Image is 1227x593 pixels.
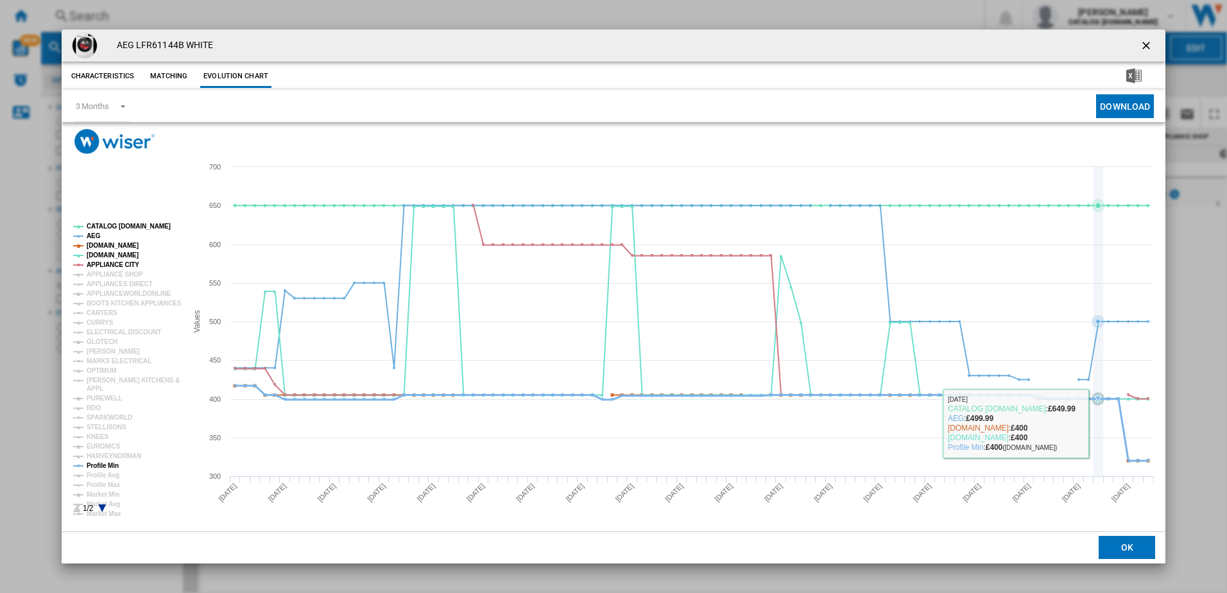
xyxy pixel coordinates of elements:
tspan: OPTIMUM [87,367,117,374]
tspan: [DATE] [762,482,784,503]
tspan: EURONICS [87,443,120,450]
tspan: STELLISONS [87,424,126,431]
tspan: [DATE] [1011,482,1032,503]
md-dialog: Product popup [62,30,1166,563]
tspan: 650 [209,202,221,209]
tspan: 300 [209,472,221,480]
tspan: [PERSON_NAME] KITCHENS & [87,377,180,384]
tspan: APPL [87,385,103,392]
tspan: 350 [209,434,221,442]
tspan: 400 [209,395,221,403]
tspan: 450 [209,356,221,364]
tspan: CATALOG [DOMAIN_NAME] [87,223,171,230]
button: Download [1096,94,1154,118]
button: Download in Excel [1106,65,1162,88]
tspan: [DATE] [862,482,883,503]
div: 3 Months [76,101,109,111]
text: 1/2 [83,504,94,513]
tspan: 600 [209,241,221,248]
tspan: 700 [209,163,221,171]
tspan: [DATE] [812,482,834,503]
tspan: Market Min [87,491,119,498]
tspan: [DATE] [366,482,387,503]
tspan: 550 [209,279,221,287]
tspan: [DATE] [415,482,436,503]
tspan: ELECTRICAL DISCOUNT [87,329,161,336]
tspan: [DATE] [613,482,635,503]
ng-md-icon: getI18NText('BUTTONS.CLOSE_DIALOG') [1140,39,1155,55]
tspan: MARKS ELECTRICAL [87,357,151,365]
tspan: [DATE] [564,482,585,503]
tspan: Profile Min [87,462,119,469]
tspan: BOOTS KITCHEN APPLIANCES [87,300,182,307]
h4: AEG LFR61144B WHITE [110,39,214,52]
tspan: PUREWELL [87,395,122,402]
img: aeg_lfr61144b_1330323_34-0100-0301.png [72,33,98,58]
tspan: [DATE] [515,482,536,503]
tspan: [DATE] [217,482,238,503]
tspan: AEG [87,232,101,239]
tspan: APPLIANCE CITY [87,261,139,268]
tspan: Profile Max [87,481,121,488]
tspan: Values [193,311,202,333]
button: Characteristics [68,65,138,88]
img: logo_wiser_300x94.png [74,129,155,154]
tspan: [DOMAIN_NAME] [87,242,139,249]
tspan: [DATE] [713,482,734,503]
tspan: [DATE] [664,482,685,503]
tspan: [DATE] [911,482,932,503]
tspan: CURRYS [87,319,114,326]
button: Evolution chart [200,65,271,88]
tspan: APPLIANCEWORLDONLINE [87,290,171,297]
tspan: SPARKWORLD [87,414,132,421]
button: OK [1099,536,1155,559]
tspan: [DATE] [266,482,287,503]
tspan: [DATE] [316,482,337,503]
tspan: Market Avg [87,501,120,508]
tspan: CARTERS [87,309,117,316]
tspan: [DATE] [1060,482,1081,503]
button: Matching [141,65,197,88]
tspan: APPLIANCES DIRECT [87,280,153,288]
tspan: Profile Avg [87,472,119,479]
button: getI18NText('BUTTONS.CLOSE_DIALOG') [1135,33,1160,58]
tspan: Market Max [87,510,121,517]
tspan: [PERSON_NAME] [87,348,140,355]
tspan: [DOMAIN_NAME] [87,252,139,259]
tspan: [DATE] [961,482,982,503]
tspan: KNEES [87,433,108,440]
tspan: [DATE] [465,482,486,503]
tspan: [DATE] [1110,482,1131,503]
tspan: APPLIANCE SHOP [87,271,143,278]
tspan: GLOTECH [87,338,117,345]
img: excel-24x24.png [1126,68,1142,83]
tspan: RDO [87,404,101,411]
tspan: HARVEYNORMAN [87,452,141,460]
tspan: 500 [209,318,221,325]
